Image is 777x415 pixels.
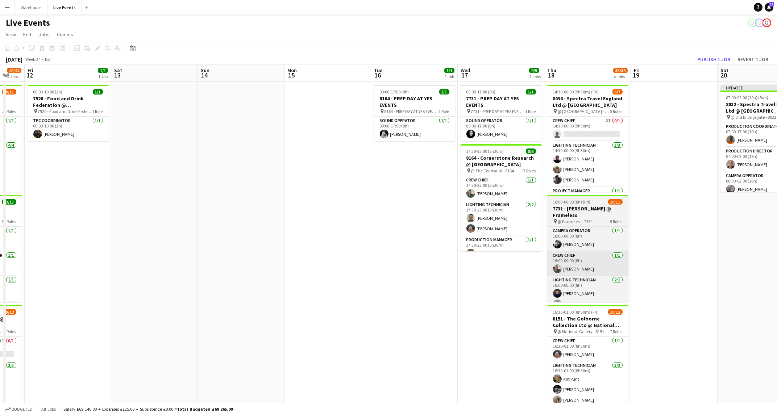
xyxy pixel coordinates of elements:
h1: Live Events [6,17,50,28]
a: View [3,30,19,39]
span: 13 [769,2,774,7]
div: Salary £69 140.00 + Expenses £125.00 + Subsistence £0.00 = [63,406,233,412]
div: BST [45,56,52,62]
a: Edit [20,30,34,39]
button: Budgeted [4,405,34,413]
span: Jobs [39,31,50,38]
a: Jobs [36,30,53,39]
app-user-avatar: Ollie Rolfe [755,18,764,27]
span: Edit [23,31,32,38]
span: All jobs [40,406,57,412]
button: Revert 1 job [735,55,771,64]
span: Budgeted [12,407,33,412]
app-user-avatar: Technical Department [763,18,771,27]
span: View [6,31,16,38]
span: Comms [57,31,73,38]
button: Warehouse [15,0,47,14]
button: Publish 1 job [694,55,733,64]
app-user-avatar: Ollie Rolfe [748,18,757,27]
a: 13 [765,3,773,12]
span: Total Budgeted £69 265.00 [177,406,233,412]
span: Week 37 [24,56,42,62]
div: [DATE] [6,56,22,63]
a: Comms [54,30,76,39]
button: Live Events [47,0,82,14]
